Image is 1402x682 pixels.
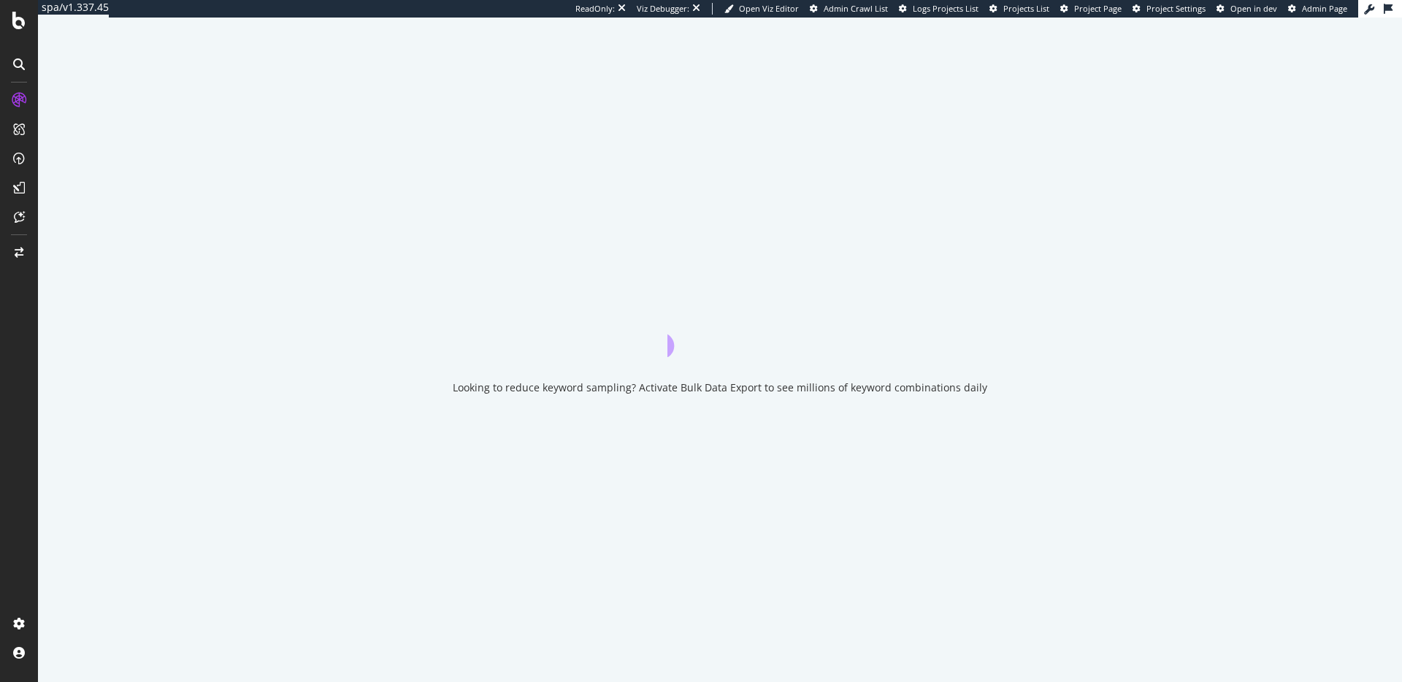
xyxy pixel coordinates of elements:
[724,3,799,15] a: Open Viz Editor
[575,3,615,15] div: ReadOnly:
[1146,3,1206,14] span: Project Settings
[824,3,888,14] span: Admin Crawl List
[1074,3,1122,14] span: Project Page
[1003,3,1049,14] span: Projects List
[989,3,1049,15] a: Projects List
[913,3,978,14] span: Logs Projects List
[1217,3,1277,15] a: Open in dev
[1302,3,1347,14] span: Admin Page
[667,304,773,357] div: animation
[1060,3,1122,15] a: Project Page
[739,3,799,14] span: Open Viz Editor
[1230,3,1277,14] span: Open in dev
[810,3,888,15] a: Admin Crawl List
[637,3,689,15] div: Viz Debugger:
[899,3,978,15] a: Logs Projects List
[453,380,987,395] div: Looking to reduce keyword sampling? Activate Bulk Data Export to see millions of keyword combinat...
[1288,3,1347,15] a: Admin Page
[1133,3,1206,15] a: Project Settings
